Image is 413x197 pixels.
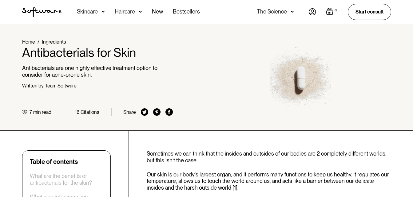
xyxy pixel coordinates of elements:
img: arrow down [291,9,294,15]
div: Share [123,109,136,115]
p: Antibacterials are one highly effective treatment option to consider for acne-prone skin. [22,65,173,78]
div: Skincare [77,9,98,15]
div: Written by [22,83,44,89]
div: Team Software [45,83,77,89]
p: Sometimes we can think that the insides and outsides of our bodies are 2 completely different wor... [147,150,391,164]
img: facebook icon [165,108,173,116]
div: 16 [75,109,79,115]
h1: Antibacterials for Skin [22,45,173,60]
img: Software Logo [22,7,62,17]
img: arrow down [139,9,142,15]
div: Haircare [115,9,135,15]
a: Ingredients [42,39,66,45]
div: Citations [81,109,99,115]
img: twitter icon [141,108,148,116]
a: Start consult [348,4,391,20]
a: What are the benefits of antibacterials for the skin? [30,173,103,186]
div: min read [33,109,51,115]
img: pinterest icon [153,108,161,116]
div: 7 [30,109,32,115]
div: Table of contents [30,158,78,165]
div: The Science [257,9,287,15]
img: arrow down [101,9,105,15]
a: home [22,7,62,17]
div: / [38,39,39,45]
div: 0 [333,8,338,13]
a: Open empty cart [326,8,338,16]
p: Our skin is our body's largest organ, and it performs many functions to keep us healthy. It regul... [147,171,391,191]
a: Home [22,39,35,45]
